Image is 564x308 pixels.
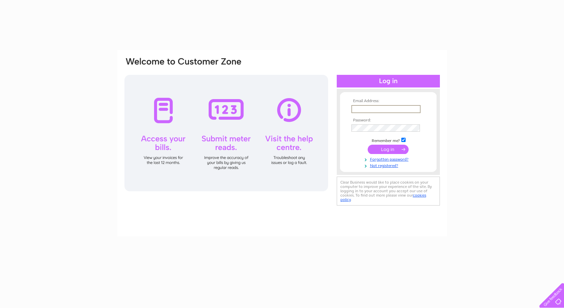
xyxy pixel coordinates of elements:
[351,156,427,162] a: Forgotten password?
[350,137,427,143] td: Remember me?
[351,162,427,168] a: Not registered?
[350,118,427,123] th: Password:
[350,99,427,103] th: Email Address:
[337,177,440,206] div: Clear Business would like to place cookies on your computer to improve your experience of the sit...
[368,145,409,154] input: Submit
[340,193,426,202] a: cookies policy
